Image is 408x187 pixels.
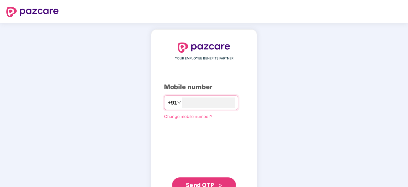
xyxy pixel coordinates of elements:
a: Change mobile number? [164,114,212,119]
span: +91 [168,99,177,107]
div: Mobile number [164,82,244,92]
span: down [177,101,181,105]
span: YOUR EMPLOYEE BENEFITS PARTNER [175,56,233,61]
img: logo [178,43,230,53]
img: logo [6,7,59,17]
